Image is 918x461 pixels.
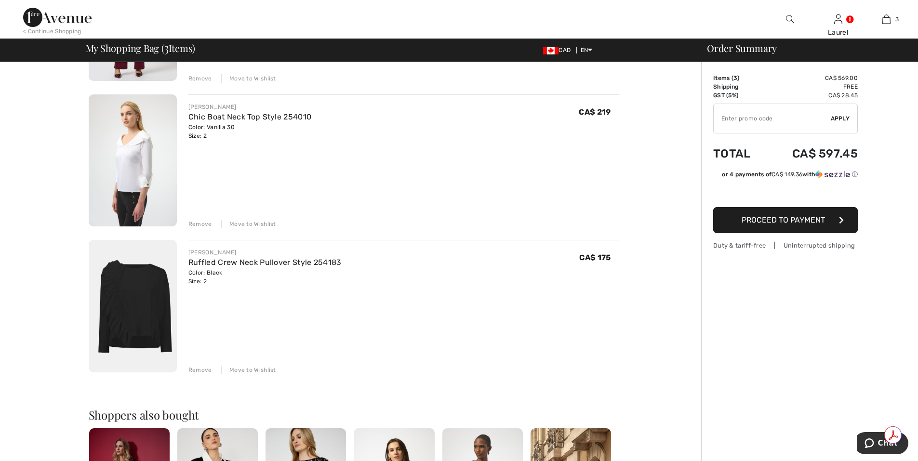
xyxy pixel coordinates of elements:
iframe: Opens a widget where you can chat to one of our agents [857,432,908,456]
span: 3 [895,15,899,24]
span: 3 [733,75,737,81]
span: CA$ 175 [579,253,611,262]
a: Chic Boat Neck Top Style 254010 [188,112,311,121]
a: 3 [863,13,910,25]
span: 3 [164,41,169,53]
span: CA$ 149.36 [772,171,802,178]
div: Color: Black Size: 2 [188,268,342,286]
a: Ruffled Crew Neck Pullover Style 254183 [188,258,342,267]
img: Chic Boat Neck Top Style 254010 [89,94,177,227]
div: Remove [188,74,212,83]
div: [PERSON_NAME] [188,248,342,257]
a: Sign In [834,14,842,24]
td: Items ( ) [713,74,766,82]
td: CA$ 569.00 [766,74,858,82]
h2: Shoppers also bought [89,409,619,421]
td: CA$ 28.45 [766,91,858,100]
img: My Info [834,13,842,25]
div: Laurel [814,27,862,38]
div: Move to Wishlist [221,74,276,83]
td: GST (5%) [713,91,766,100]
span: EN [581,47,593,53]
div: Remove [188,366,212,374]
img: search the website [786,13,794,25]
div: Duty & tariff-free | Uninterrupted shipping [713,241,858,250]
div: Move to Wishlist [221,220,276,228]
div: or 4 payments of with [722,170,858,179]
span: CA$ 219 [579,107,611,117]
img: Canadian Dollar [543,47,559,54]
span: Apply [831,114,850,123]
div: < Continue Shopping [23,27,81,36]
iframe: PayPal-paypal [713,182,858,204]
div: Remove [188,220,212,228]
img: Ruffled Crew Neck Pullover Style 254183 [89,240,177,372]
td: Total [713,137,766,170]
td: CA$ 597.45 [766,137,858,170]
div: [PERSON_NAME] [188,103,311,111]
div: or 4 payments ofCA$ 149.36withSezzle Click to learn more about Sezzle [713,170,858,182]
img: 1ère Avenue [23,8,92,27]
span: Proceed to Payment [742,215,825,224]
img: My Bag [882,13,891,25]
div: Order Summary [695,43,912,53]
td: Free [766,82,858,91]
div: Color: Vanilla 30 Size: 2 [188,123,311,140]
span: CAD [543,47,574,53]
img: Sezzle [815,170,850,179]
td: Shipping [713,82,766,91]
input: Promo code [714,104,831,133]
div: Move to Wishlist [221,366,276,374]
span: My Shopping Bag ( Items) [86,43,196,53]
button: Proceed to Payment [713,207,858,233]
